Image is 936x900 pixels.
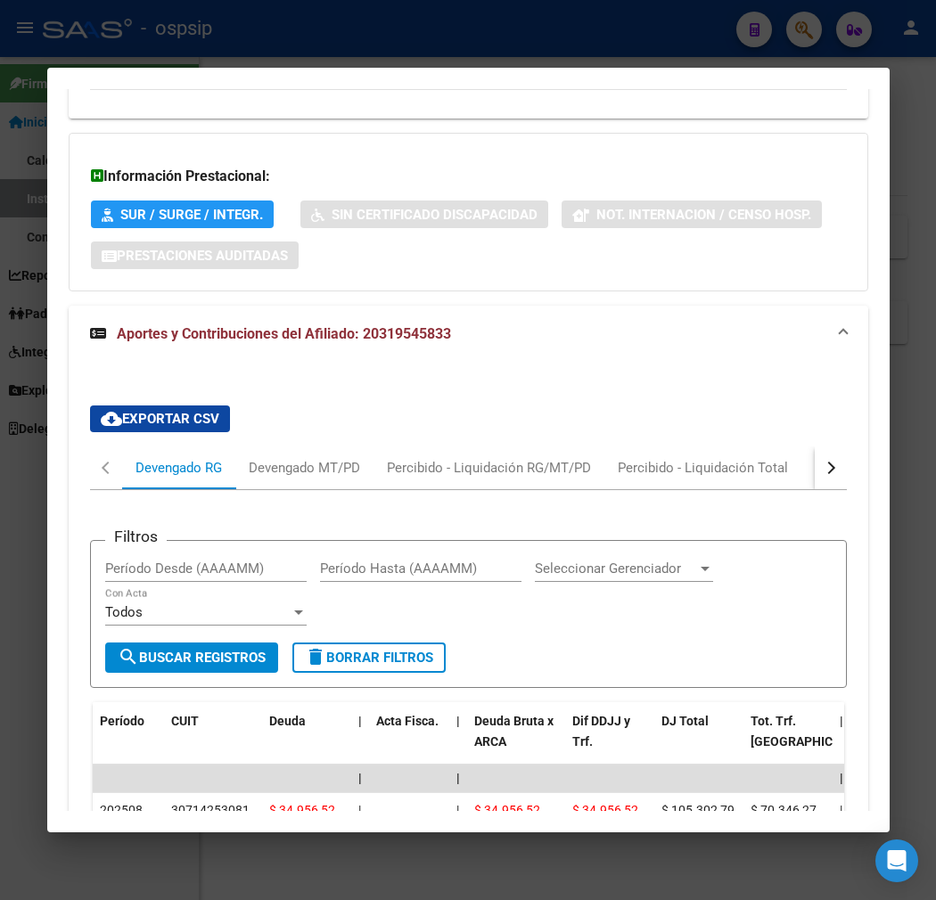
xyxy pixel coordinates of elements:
[875,839,918,882] div: Open Intercom Messenger
[171,714,199,728] span: CUIT
[474,803,540,817] span: $ 34.956,52
[332,207,538,223] span: Sin Certificado Discapacidad
[117,248,288,264] span: Prestaciones Auditadas
[105,642,278,673] button: Buscar Registros
[101,408,122,430] mat-icon: cloud_download
[269,803,335,817] span: $ 34.956,52
[572,803,638,817] span: $ 34.956,52
[91,200,274,228] button: SUR / SURGE / INTEGR.
[456,803,459,817] span: |
[135,458,222,478] div: Devengado RG
[93,702,164,781] datatable-header-cell: Período
[91,166,846,187] h3: Información Prestacional:
[90,405,230,432] button: Exportar CSV
[369,702,449,781] datatable-header-cell: Acta Fisca.
[840,714,843,728] span: |
[456,771,460,785] span: |
[300,200,548,228] button: Sin Certificado Discapacidad
[305,650,433,666] span: Borrar Filtros
[474,714,554,749] span: Deuda Bruta x ARCA
[249,458,360,478] div: Devengado MT/PD
[118,646,139,667] mat-icon: search
[164,702,262,781] datatable-header-cell: CUIT
[101,411,219,427] span: Exportar CSV
[376,714,439,728] span: Acta Fisca.
[661,803,735,817] span: $ 105.302,79
[654,702,743,781] datatable-header-cell: DJ Total
[840,803,842,817] span: |
[100,803,143,817] span: 202508
[449,702,467,781] datatable-header-cell: |
[100,714,144,728] span: Período
[358,771,362,785] span: |
[618,458,788,478] div: Percibido - Liquidación Total
[456,714,460,728] span: |
[535,560,697,577] span: Seleccionar Gerenciador
[661,714,709,728] span: DJ Total
[120,207,263,223] span: SUR / SURGE / INTEGR.
[69,306,868,363] mat-expansion-panel-header: Aportes y Contribuciones del Afiliado: 20319545833
[292,642,446,673] button: Borrar Filtros
[562,200,822,228] button: Not. Internacion / Censo Hosp.
[269,714,306,728] span: Deuda
[467,702,565,781] datatable-header-cell: Deuda Bruta x ARCA
[171,800,250,821] div: 30714253081
[105,527,167,546] h3: Filtros
[751,803,817,817] span: $ 70.346,27
[751,714,872,749] span: Tot. Trf. [GEOGRAPHIC_DATA]
[351,702,369,781] datatable-header-cell: |
[117,325,451,342] span: Aportes y Contribuciones del Afiliado: 20319545833
[358,803,361,817] span: |
[305,646,326,667] mat-icon: delete
[358,714,362,728] span: |
[118,650,266,666] span: Buscar Registros
[572,714,630,749] span: Dif DDJJ y Trf.
[262,702,351,781] datatable-header-cell: Deuda
[596,207,811,223] span: Not. Internacion / Censo Hosp.
[565,702,654,781] datatable-header-cell: Dif DDJJ y Trf.
[840,771,843,785] span: |
[387,458,591,478] div: Percibido - Liquidación RG/MT/PD
[743,702,833,781] datatable-header-cell: Tot. Trf. Bruto
[91,241,299,269] button: Prestaciones Auditadas
[833,702,850,781] datatable-header-cell: |
[105,604,143,620] span: Todos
